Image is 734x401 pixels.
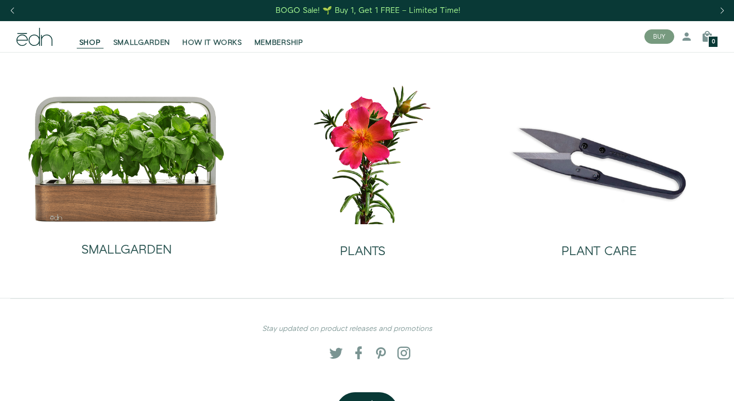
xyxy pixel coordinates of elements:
[275,3,462,19] a: BOGO Sale! 🌱 Buy 1, Get 1 FREE – Limited Time!
[253,224,473,266] a: PLANTS
[107,25,177,48] a: SMALLGARDEN
[248,25,310,48] a: MEMBERSHIP
[712,39,715,45] span: 0
[27,223,225,265] a: SMALLGARDEN
[561,245,637,258] h2: PLANT CARE
[262,324,432,334] em: Stay updated on product releases and promotions
[644,29,674,44] button: BUY
[276,5,460,16] div: BOGO Sale! 🌱 Buy 1, Get 1 FREE – Limited Time!
[73,25,107,48] a: SHOP
[600,370,724,396] iframe: Открывает виджет для поиска дополнительной информации
[81,243,172,257] h2: SMALLGARDEN
[254,38,303,48] span: MEMBERSHIP
[489,224,709,266] a: PLANT CARE
[340,245,385,258] h2: PLANTS
[182,38,242,48] span: HOW IT WORKS
[113,38,170,48] span: SMALLGARDEN
[79,38,101,48] span: SHOP
[176,25,248,48] a: HOW IT WORKS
